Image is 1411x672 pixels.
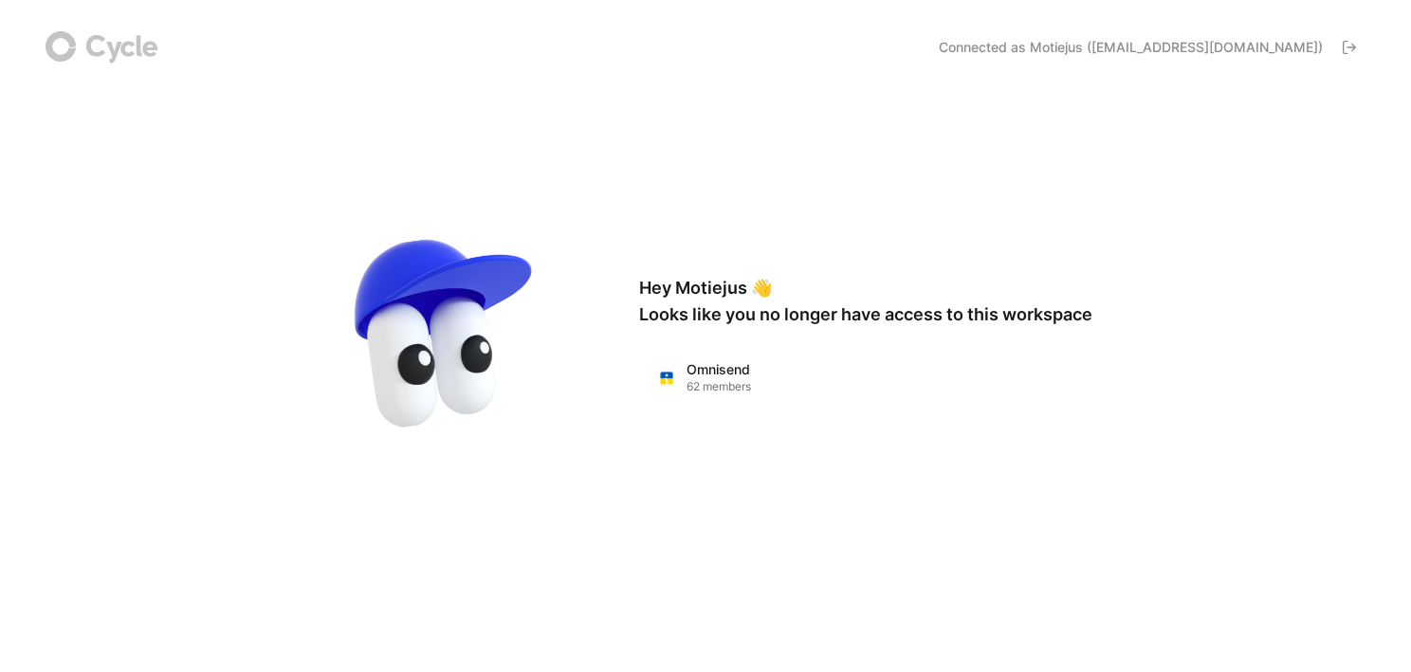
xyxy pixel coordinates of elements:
[930,32,1365,63] button: Connected as Motiejus ([EMAIL_ADDRESS][DOMAIN_NAME])
[939,38,1323,57] span: Connected as Motiejus ([EMAIL_ADDRESS][DOMAIN_NAME])
[317,209,573,464] img: avatar
[687,362,751,377] div: Omnisend
[639,275,1094,328] h1: Hey Motiejus 👋 Looks like you no longer have access to this workspace
[687,379,751,394] div: 62 members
